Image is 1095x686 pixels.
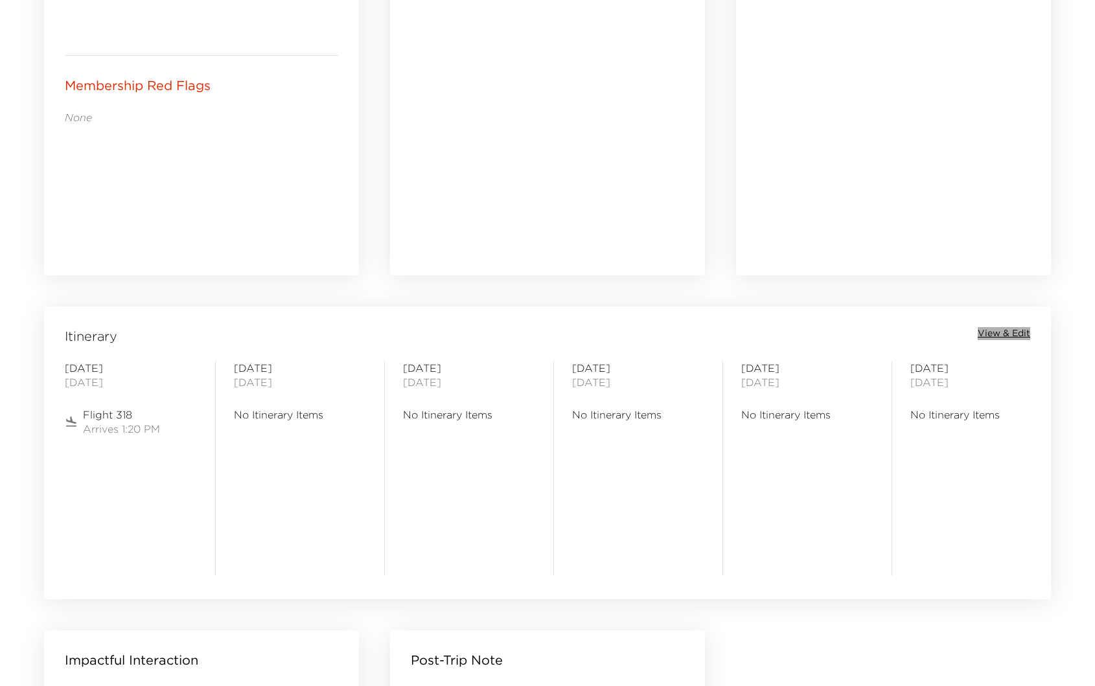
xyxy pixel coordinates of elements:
span: [DATE] [234,375,366,389]
p: Post-Trip Note [411,651,503,669]
p: None [65,110,338,124]
span: [DATE] [234,361,366,375]
button: View & Edit [978,327,1030,340]
p: Membership Red Flags [65,76,211,95]
span: No Itinerary Items [741,407,873,422]
p: Impactful Interaction [65,651,198,669]
span: Itinerary [65,327,117,345]
span: No Itinerary Items [234,407,366,422]
span: [DATE] [910,375,1043,389]
span: [DATE] [741,375,873,389]
span: Arrives 1:20 PM [83,422,160,436]
span: [DATE] [403,375,535,389]
span: [DATE] [65,361,197,375]
span: [DATE] [572,361,704,375]
span: [DATE] [403,361,535,375]
span: [DATE] [910,361,1043,375]
span: No Itinerary Items [910,407,1043,422]
span: [DATE] [65,375,197,389]
span: No Itinerary Items [572,407,704,422]
span: Flight 318 [83,407,160,422]
span: No Itinerary Items [403,407,535,422]
span: [DATE] [741,361,873,375]
span: [DATE] [572,375,704,389]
